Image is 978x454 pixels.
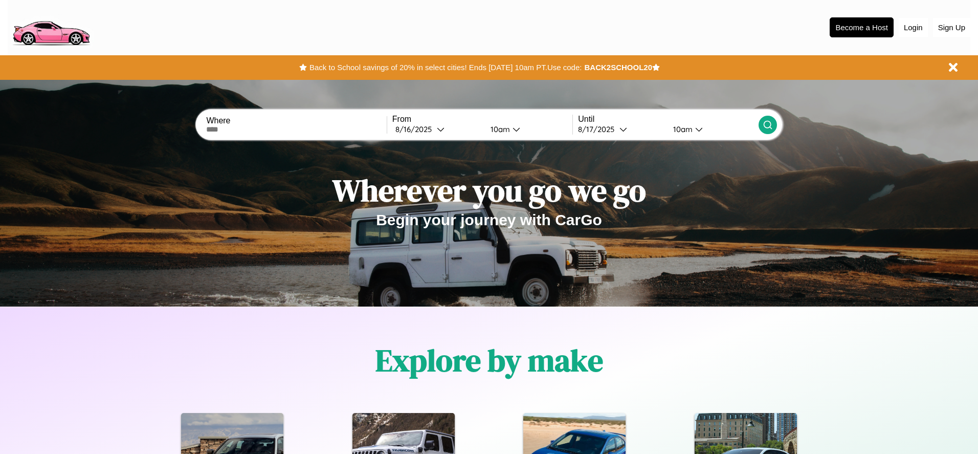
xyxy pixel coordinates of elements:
h1: Explore by make [375,339,603,381]
b: BACK2SCHOOL20 [584,63,652,72]
button: 10am [482,124,572,135]
img: logo [8,5,94,48]
div: 8 / 17 / 2025 [578,124,619,134]
button: Become a Host [830,17,894,37]
div: 10am [485,124,513,134]
label: Where [206,116,386,125]
button: Back to School savings of 20% in select cities! Ends [DATE] 10am PT.Use code: [307,60,584,75]
div: 8 / 16 / 2025 [395,124,437,134]
button: 8/16/2025 [392,124,482,135]
label: Until [578,115,758,124]
button: 10am [665,124,758,135]
button: Login [899,18,928,37]
label: From [392,115,572,124]
button: Sign Up [933,18,970,37]
div: 10am [668,124,695,134]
